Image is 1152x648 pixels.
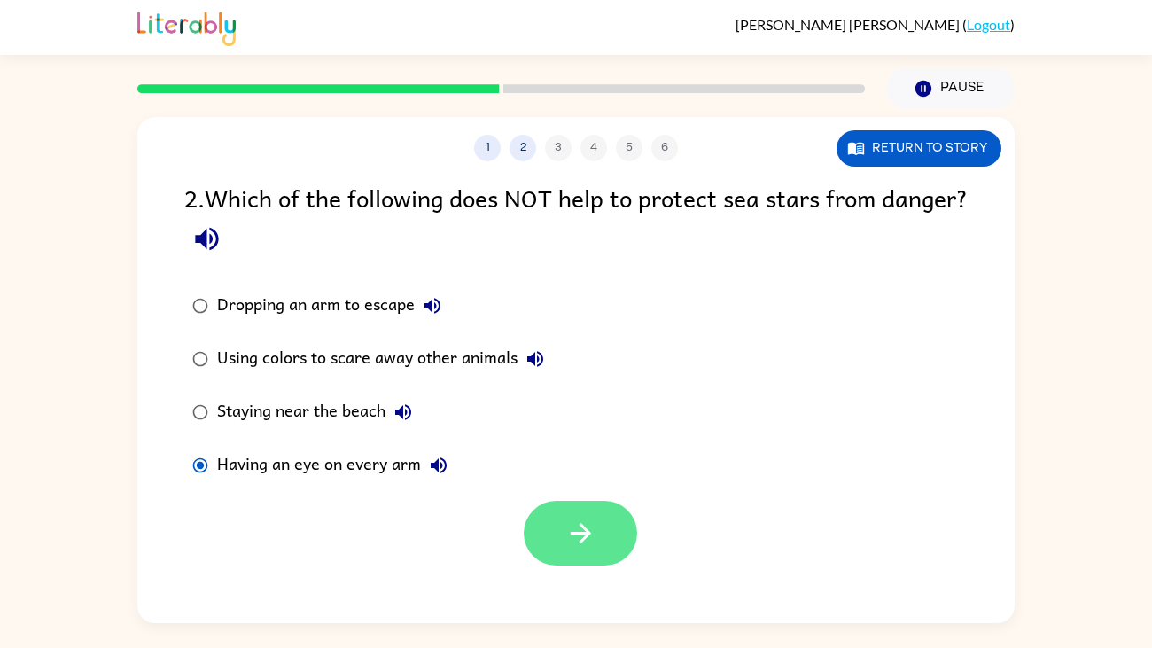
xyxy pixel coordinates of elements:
[886,68,1015,109] button: Pause
[736,16,1015,33] div: ( )
[518,341,553,377] button: Using colors to scare away other animals
[184,179,968,262] div: 2 . Which of the following does NOT help to protect sea stars from danger?
[837,130,1001,167] button: Return to story
[217,394,421,430] div: Staying near the beach
[736,16,962,33] span: [PERSON_NAME] [PERSON_NAME]
[217,288,450,324] div: Dropping an arm to escape
[217,341,553,377] div: Using colors to scare away other animals
[385,394,421,430] button: Staying near the beach
[415,288,450,324] button: Dropping an arm to escape
[217,448,456,483] div: Having an eye on every arm
[510,135,536,161] button: 2
[421,448,456,483] button: Having an eye on every arm
[967,16,1010,33] a: Logout
[474,135,501,161] button: 1
[137,7,236,46] img: Literably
